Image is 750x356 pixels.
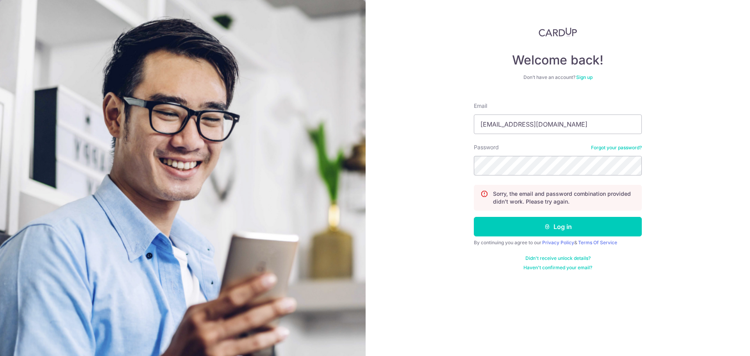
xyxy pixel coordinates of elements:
p: Sorry, the email and password combination provided didn't work. Please try again. [493,190,635,206]
a: Forgot your password? [591,145,642,151]
button: Log in [474,217,642,236]
a: Didn't receive unlock details? [525,255,591,261]
a: Privacy Policy [542,240,574,245]
label: Email [474,102,487,110]
label: Password [474,143,499,151]
div: By continuing you agree to our & [474,240,642,246]
a: Haven't confirmed your email? [523,265,592,271]
h4: Welcome back! [474,52,642,68]
a: Sign up [576,74,593,80]
input: Enter your Email [474,114,642,134]
img: CardUp Logo [539,27,577,37]
div: Don’t have an account? [474,74,642,81]
a: Terms Of Service [578,240,617,245]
